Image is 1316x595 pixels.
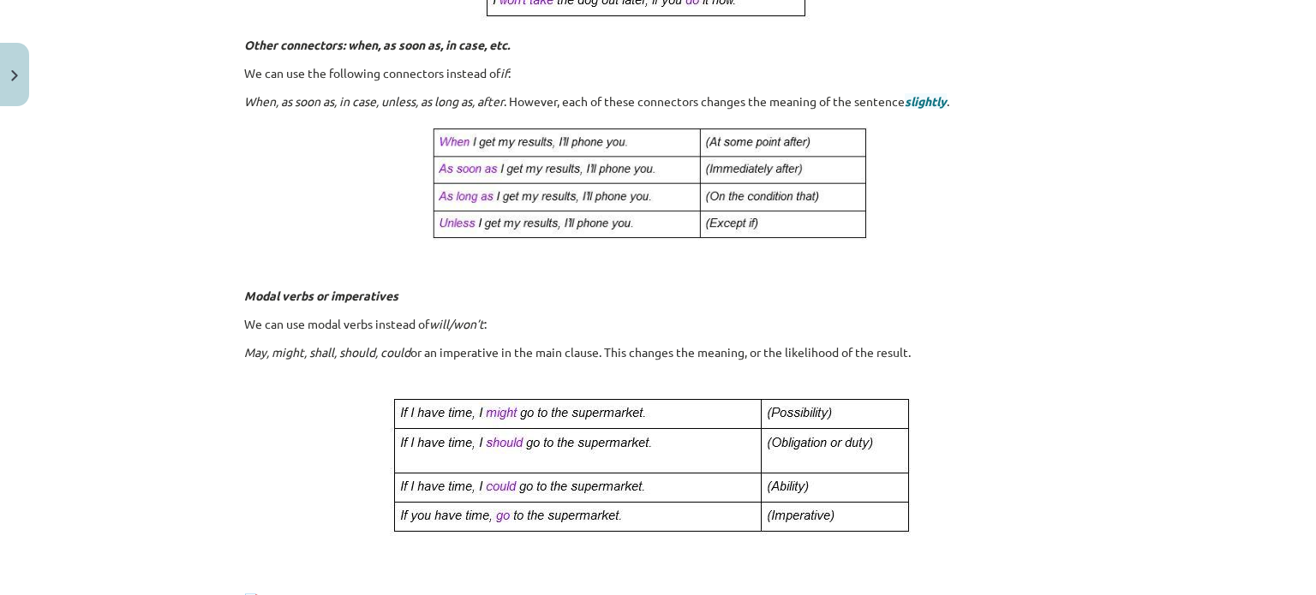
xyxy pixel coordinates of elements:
[244,64,1072,82] p: We can use the following connectors instead of :
[11,70,18,81] img: icon-close-lesson-0947bae3869378f0d4975bcd49f059093ad1ed9edebbc8119c70593378902aed.svg
[244,315,1072,333] p: We can use modal verbs instead of :
[244,37,510,52] i: Other connectors: when, as soon as, in case, etc.
[429,316,484,331] i: will/won’t
[244,288,398,303] i: Modal verbs or imperatives
[905,93,947,109] span: slightly
[244,343,1072,361] p: or an imperative in the main clause. This changes the meaning, or the likelihood of the result.
[500,65,508,80] i: if
[244,92,1072,110] p: . However, each of these connectors changes the meaning of the sentence .
[244,93,504,109] i: When, as soon as, in case, unless, as long as, after
[244,344,410,360] i: May, might, shall, should, could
